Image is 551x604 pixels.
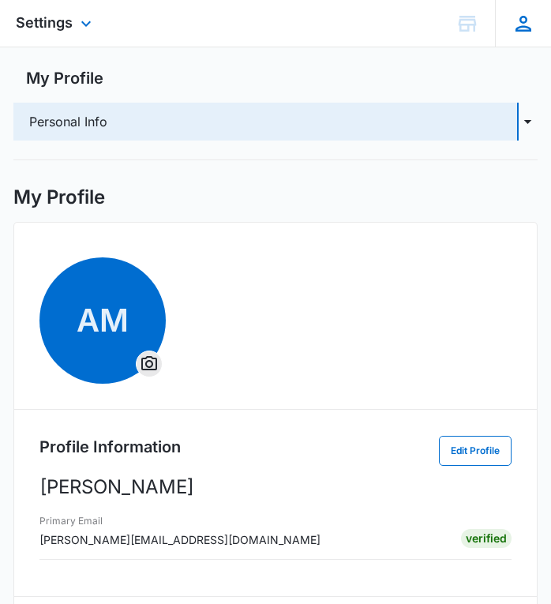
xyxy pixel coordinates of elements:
span: Settings [16,14,73,31]
button: Overflow Menu [137,351,162,377]
span: AM [39,257,166,384]
h3: Primary Email [39,514,320,528]
button: Edit Profile [439,436,512,466]
span: [PERSON_NAME][EMAIL_ADDRESS][DOMAIN_NAME] [39,533,320,546]
span: AMOverflow Menu [39,257,166,384]
h2: Profile Information [39,435,181,459]
h1: My Profile [13,186,105,209]
h2: My Profile [13,66,537,90]
div: Verified [461,529,512,548]
p: [PERSON_NAME] [39,473,511,501]
button: Personal Info [13,103,537,141]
